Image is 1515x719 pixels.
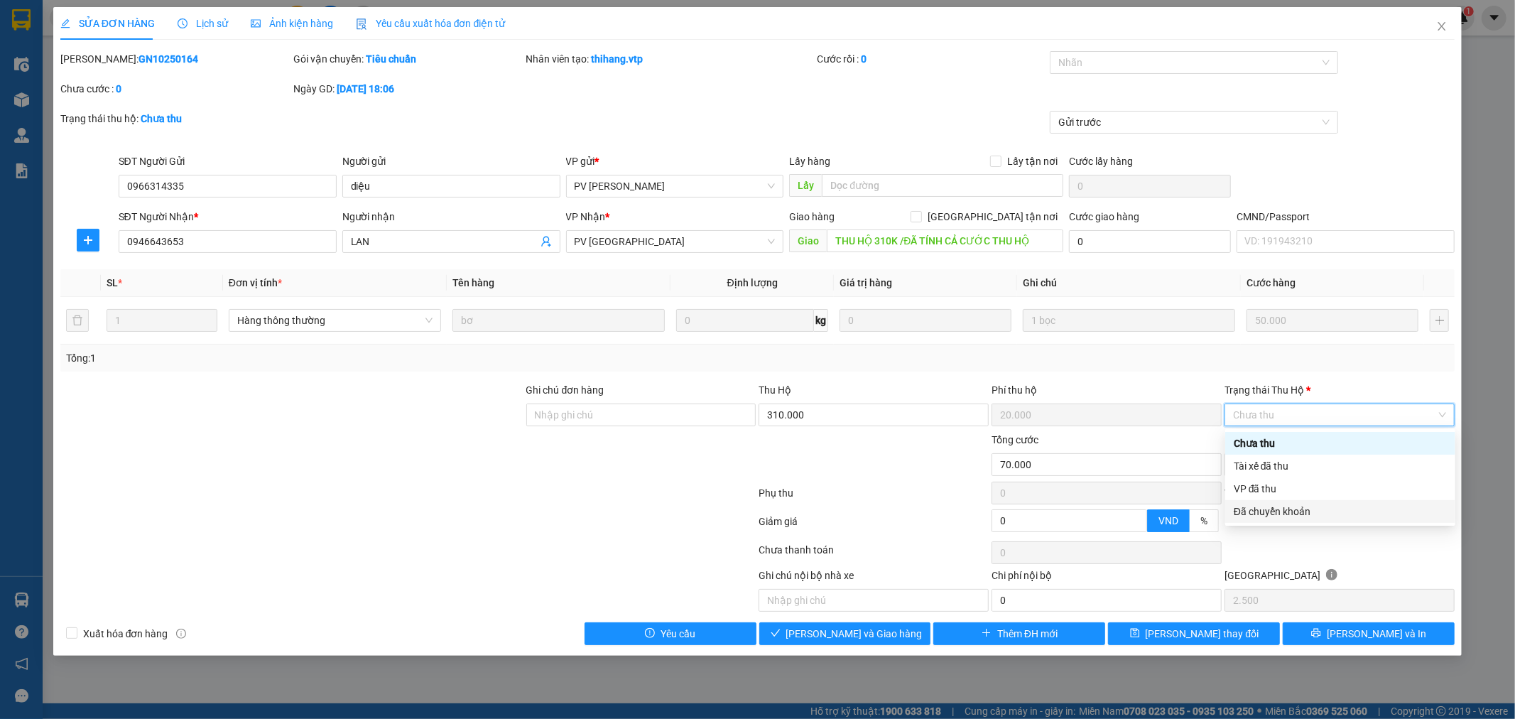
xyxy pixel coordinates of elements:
div: Phụ thu [758,485,991,510]
b: Chưa thu [141,113,182,124]
span: user-add [541,236,552,247]
span: Giá trị hàng [840,277,892,288]
span: info-circle [1326,569,1337,580]
input: Dọc đường [827,229,1063,252]
input: Ghi chú đơn hàng [526,404,756,426]
b: Tiêu chuẩn [366,53,416,65]
span: Nơi nhận: [109,99,131,119]
span: [PERSON_NAME] và Giao hàng [786,626,923,642]
span: Yêu cầu xuất hóa đơn điện tử [356,18,506,29]
label: Ghi chú đơn hàng [526,384,604,396]
span: Xuất hóa đơn hàng [77,626,174,642]
div: Ghi chú nội bộ nhà xe [759,568,989,589]
input: 0 [840,309,1011,332]
div: Cước rồi : [817,51,1047,67]
span: edit [60,18,70,28]
span: plus [982,628,992,639]
label: Cước lấy hàng [1069,156,1133,167]
div: Người nhận [342,209,560,225]
div: SĐT Người Nhận [119,209,337,225]
div: Chưa thu [1234,436,1447,451]
input: Nhập ghi chú [759,589,989,612]
span: clock-circle [178,18,188,28]
button: printer[PERSON_NAME] và In [1283,622,1455,645]
input: Cước giao hàng [1069,230,1231,253]
span: save [1130,628,1140,639]
span: [PERSON_NAME] và In [1327,626,1426,642]
div: Gói vận chuyển: [293,51,523,67]
strong: CÔNG TY TNHH [GEOGRAPHIC_DATA] 214 QL13 - P.26 - Q.BÌNH THẠNH - TP HCM 1900888606 [37,23,115,76]
button: plus [1430,309,1449,332]
div: Chưa thu [1225,432,1455,455]
input: VD: Bàn, Ghế [452,309,665,332]
div: CMND/Passport [1237,209,1455,225]
span: Yêu cầu [661,626,695,642]
button: save[PERSON_NAME] thay đổi [1108,622,1280,645]
span: Tổng cước [992,434,1038,445]
b: GN10250164 [139,53,198,65]
span: PV Đắk Sắk [143,99,179,107]
div: Ngày GD: [293,81,523,97]
span: printer [1311,628,1321,639]
div: Tài xế đã thu [1225,455,1455,477]
div: Chi phí nội bộ [992,568,1222,589]
span: Đơn vị tính [229,277,282,288]
span: Tên hàng [452,277,494,288]
span: VP Nhận [566,211,606,222]
b: [DATE] 18:06 [337,83,394,94]
input: Dọc đường [822,174,1063,197]
div: [PERSON_NAME]: [60,51,290,67]
span: PV Tân Bình [575,231,776,252]
span: Lấy tận nơi [1001,153,1063,169]
input: 0 [1247,309,1418,332]
span: kg [814,309,828,332]
th: Ghi chú [1017,269,1241,297]
div: Chưa cước : [60,81,290,97]
label: Cước giao hàng [1069,211,1139,222]
span: Nơi gửi: [14,99,29,119]
span: check [771,628,781,639]
span: VND [1158,515,1178,526]
input: Ghi Chú [1023,309,1235,332]
span: info-circle [176,629,186,639]
span: Gửi trước [1058,112,1330,133]
span: exclamation-circle [645,628,655,639]
div: Đã chuyển khoản [1225,500,1455,523]
span: Lịch sử [178,18,228,29]
div: VP đã thu [1234,481,1447,497]
img: icon [356,18,367,30]
div: Trạng thái thu hộ: [60,111,349,126]
div: [GEOGRAPHIC_DATA] [1225,568,1455,589]
div: SĐT Người Gửi [119,153,337,169]
button: Close [1422,7,1462,47]
span: Thêm ĐH mới [997,626,1058,642]
span: TB10250220 [143,53,200,64]
span: SL [107,277,118,288]
span: Lấy hàng [789,156,830,167]
span: picture [251,18,261,28]
div: Đã chuyển khoản [1234,504,1447,519]
span: 11:49:38 [DATE] [135,64,200,75]
input: Cước lấy hàng [1069,175,1231,198]
span: Hàng thông thường [237,310,433,331]
button: exclamation-circleYêu cầu [585,622,756,645]
div: Chưa thanh toán [758,542,991,567]
span: Giao [789,229,827,252]
button: plusThêm ĐH mới [933,622,1105,645]
span: Thu Hộ [759,384,791,396]
div: Trạng thái Thu Hộ [1225,382,1455,398]
span: Định lượng [727,277,778,288]
span: Chưa thu [1233,404,1446,426]
span: close [1436,21,1448,32]
b: 0 [116,83,121,94]
span: Cước hàng [1247,277,1296,288]
div: Tổng: 1 [66,350,585,366]
span: Lấy [789,174,822,197]
b: thihang.vtp [592,53,644,65]
span: SỬA ĐƠN HÀNG [60,18,155,29]
div: VP đã thu [1225,477,1455,500]
div: VP gửi [566,153,784,169]
span: Giao hàng [789,211,835,222]
strong: BIÊN NHẬN GỬI HÀNG HOÁ [49,85,165,96]
div: Phí thu hộ [992,382,1222,404]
